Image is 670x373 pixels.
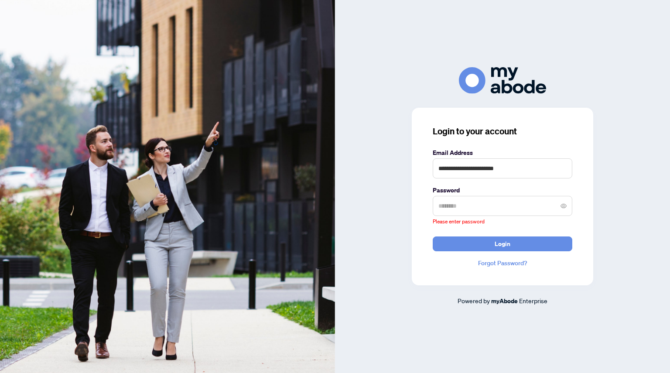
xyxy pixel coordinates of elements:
[495,237,510,251] span: Login
[458,297,490,305] span: Powered by
[433,185,572,195] label: Password
[433,125,572,137] h3: Login to your account
[433,218,485,225] span: Please enter password
[433,236,572,251] button: Login
[433,258,572,268] a: Forgot Password?
[491,296,518,306] a: myAbode
[459,67,546,94] img: ma-logo
[433,148,572,157] label: Email Address
[561,203,567,209] span: eye
[519,297,547,305] span: Enterprise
